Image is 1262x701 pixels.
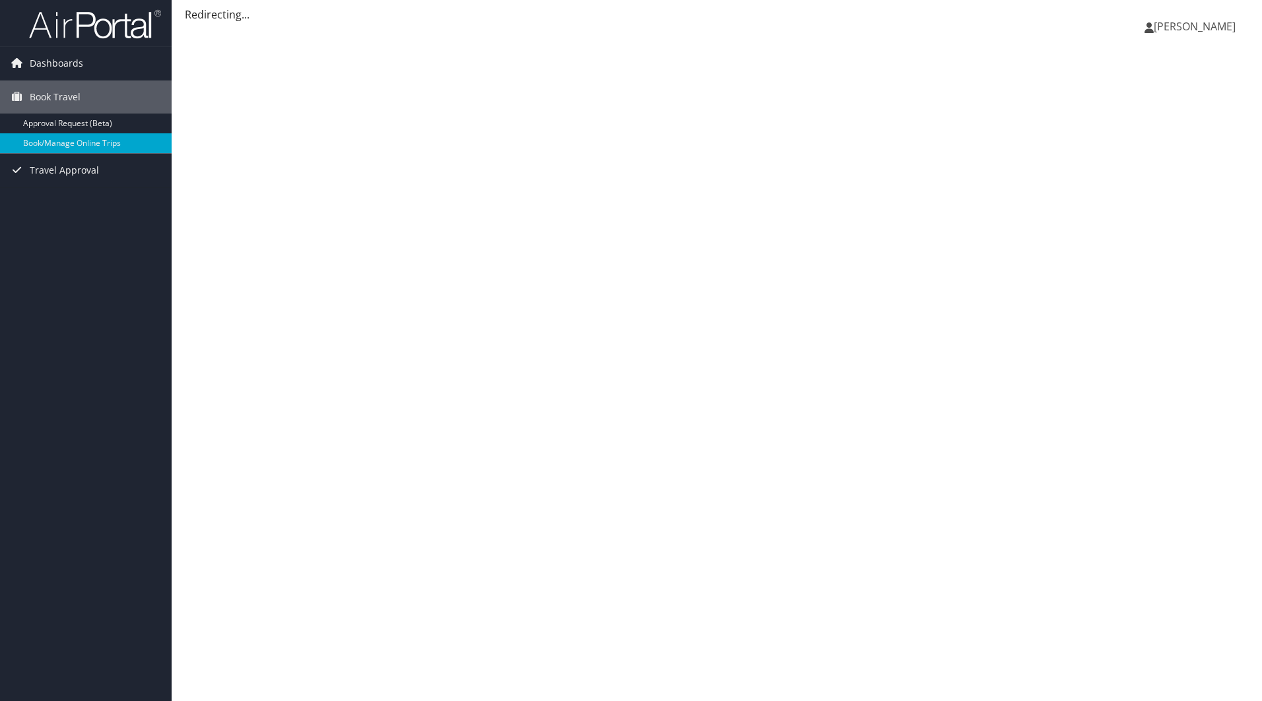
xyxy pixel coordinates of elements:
[1154,19,1236,34] span: [PERSON_NAME]
[30,154,99,187] span: Travel Approval
[1145,7,1249,46] a: [PERSON_NAME]
[185,7,1249,22] div: Redirecting...
[29,9,161,40] img: airportal-logo.png
[30,47,83,80] span: Dashboards
[30,81,81,114] span: Book Travel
